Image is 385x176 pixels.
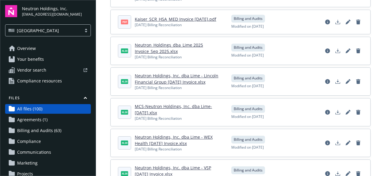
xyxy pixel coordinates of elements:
[343,77,353,86] a: Edit document
[353,46,363,56] a: Delete document
[353,77,363,86] a: Delete document
[121,110,128,114] span: xlsx
[22,5,82,12] span: Neutron Holdings, Inc.
[5,44,91,53] a: Overview
[333,17,343,27] a: Download document
[234,45,263,50] span: Billing and Audits
[323,46,332,56] a: View file details
[17,137,41,146] span: Compliance
[22,5,91,17] button: Neutron Holdings, Inc.[EMAIL_ADDRESS][DOMAIN_NAME]
[135,116,224,121] div: [DATE] Billing Reconciliation
[17,158,38,168] span: Marketing
[333,107,343,117] a: Download document
[5,95,91,103] button: Files
[234,137,263,142] span: Billing and Audits
[231,83,264,89] span: Modified on [DATE]
[5,158,91,168] a: Marketing
[323,77,332,86] a: View file details
[343,46,353,56] a: Edit document
[17,126,61,135] span: Billing and Audits (63)
[231,145,264,150] span: Modified on [DATE]
[8,27,79,34] span: [GEOGRAPHIC_DATA]
[333,46,343,56] a: Download document
[343,138,353,148] a: Edit document
[333,77,343,86] a: Download document
[5,104,91,114] a: All files (100)
[343,107,353,117] a: Edit document
[17,76,62,86] span: Compliance resources
[17,65,46,75] span: Vendor search
[234,106,263,112] span: Billing and Audits
[234,16,263,21] span: Billing and Audits
[135,147,224,152] div: [DATE] Billing Reconciliation
[22,12,82,17] span: [EMAIL_ADDRESS][DOMAIN_NAME]
[5,65,91,75] a: Vendor search
[5,54,91,64] a: Your benefits
[234,76,263,81] span: Billing and Audits
[135,42,203,54] a: Neutron_Holdings_dba_Lime 2025 Invoice_Sep 2025.xlsx
[343,17,353,27] a: Edit document
[17,54,44,64] span: Your benefits
[5,76,91,86] a: Compliance resources
[234,168,263,173] span: Billing and Audits
[5,147,91,157] a: Communications
[121,140,128,145] span: xlsx
[5,126,91,135] a: Billing and Audits (63)
[121,48,128,53] span: xlsx
[121,171,128,176] span: xlsx
[353,107,363,117] a: Delete document
[135,73,218,85] a: Neutron Holdings, Inc. dba Lime - Lincoln Financial Group [DATE] Invoice.xlsx
[323,138,332,148] a: View file details
[353,138,363,148] a: Delete document
[333,138,343,148] a: Download document
[135,85,224,91] div: [DATE] Billing Reconciliation
[231,53,264,58] span: Modified on [DATE]
[121,79,128,84] span: xlsx
[135,22,216,28] div: [DATE] Billing Reconciliation
[17,44,36,53] span: Overview
[17,104,42,114] span: All files (100)
[135,54,224,60] div: [DATE] Billing Reconciliation
[231,114,264,119] span: Modified on [DATE]
[323,17,332,27] a: View file details
[135,16,216,22] a: Kaiser_SCR_HSA_MED Invoice [DATE].pdf
[5,137,91,146] a: Compliance
[5,5,17,17] img: navigator-logo.svg
[353,17,363,27] a: Delete document
[323,107,332,117] a: View file details
[17,27,59,34] span: [GEOGRAPHIC_DATA]
[5,115,91,125] a: Agreements (1)
[17,147,51,157] span: Communications
[135,103,212,116] a: MCS-Neutron Holdings, Inc. dba Lime-[DATE].xlsx
[121,20,128,24] span: pdf
[135,134,213,146] a: Neutron Holdings, Inc. dba Lime - WEX Health [DATE] Invoice.xlsx
[17,115,48,125] span: Agreements (1)
[231,24,264,29] span: Modified on [DATE]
